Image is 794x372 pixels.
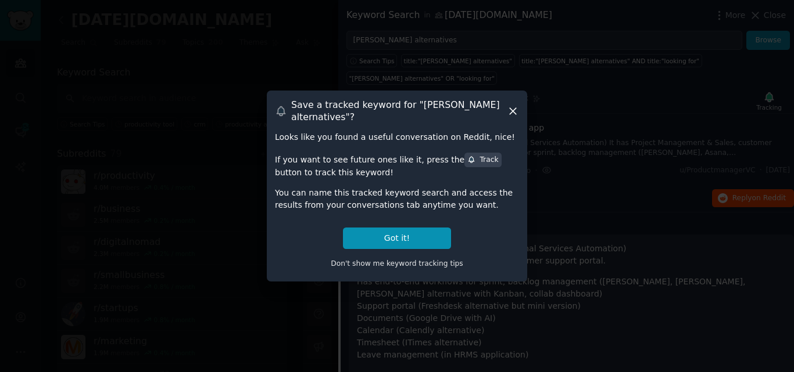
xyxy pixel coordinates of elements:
div: Looks like you found a useful conversation on Reddit, nice! [275,131,519,143]
div: You can name this tracked keyword search and access the results from your conversations tab anyti... [275,187,519,211]
button: Got it! [343,227,451,249]
span: Don't show me keyword tracking tips [331,259,463,268]
div: Track [467,155,498,165]
div: If you want to see future ones like it, press the button to track this keyword! [275,151,519,178]
h3: Save a tracked keyword for " [PERSON_NAME] alternatives "? [291,99,507,123]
